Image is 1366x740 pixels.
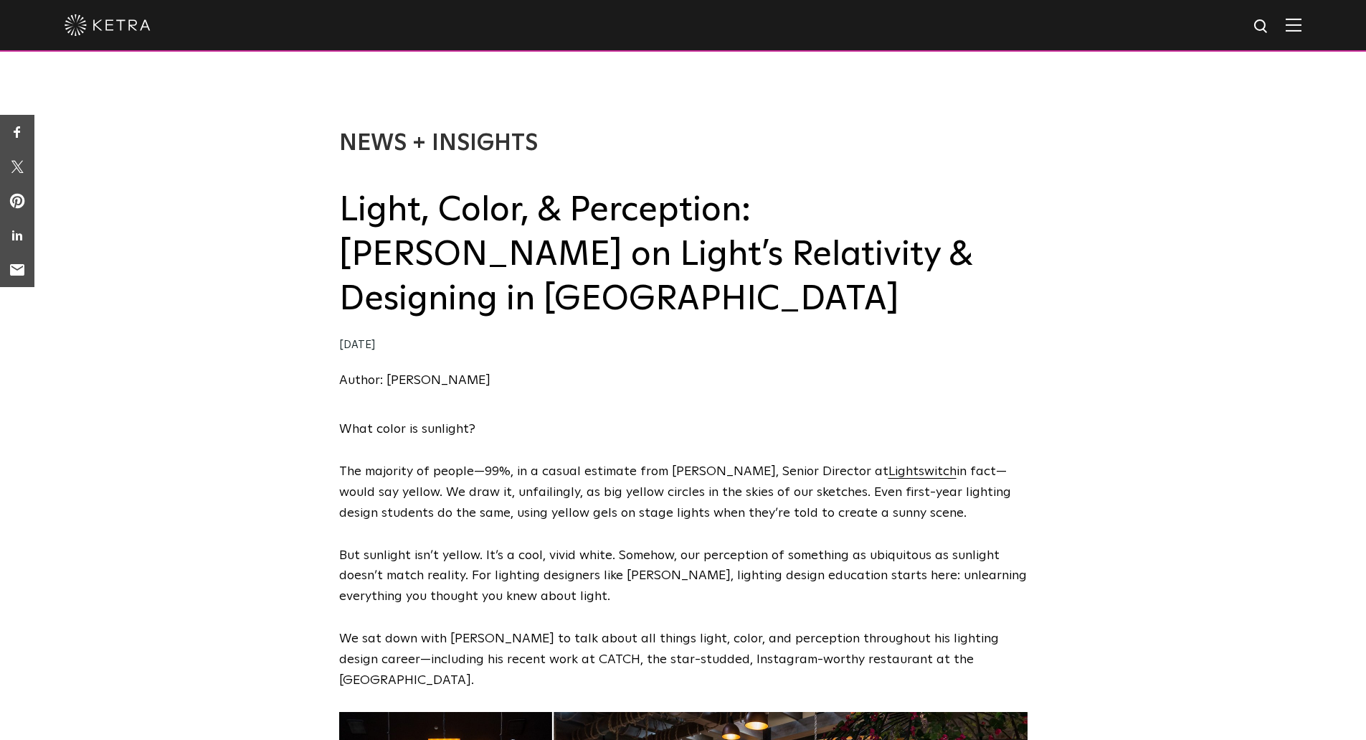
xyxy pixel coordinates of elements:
a: News + Insights [339,132,538,155]
p: But sunlight isn’t yellow. It’s a cool, vivid white. Somehow, our perception of something as ubiq... [339,545,1028,607]
p: What color is sunlight? [339,419,1028,440]
div: [DATE] [339,335,1028,356]
img: Hamburger%20Nav.svg [1286,18,1301,32]
p: We sat down with [PERSON_NAME] to talk about all things light, color, and perception throughout h... [339,629,1028,690]
img: search icon [1253,18,1271,36]
a: Lightswitch [888,465,957,478]
a: Author: [PERSON_NAME] [339,374,490,387]
p: The majority of people—99%, in a casual estimate from [PERSON_NAME], Senior Director at in fact—w... [339,462,1028,523]
img: ketra-logo-2019-white [65,14,151,36]
h2: Light, Color, & Perception: [PERSON_NAME] on Light’s Relativity & Designing in [GEOGRAPHIC_DATA] [339,188,1028,322]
